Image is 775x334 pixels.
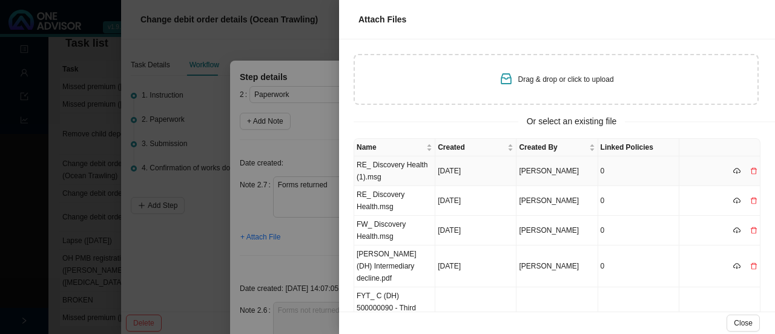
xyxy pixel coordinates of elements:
[727,315,760,332] button: Close
[354,139,435,156] th: Name
[750,167,757,175] span: delete
[519,141,586,153] span: Created By
[358,15,406,24] span: Attach Files
[598,186,679,216] td: 0
[435,156,516,186] td: [DATE]
[519,226,579,235] span: [PERSON_NAME]
[435,186,516,216] td: [DATE]
[598,156,679,186] td: 0
[518,115,625,129] span: Or select an existing file
[734,317,753,329] span: Close
[354,245,435,287] td: [PERSON_NAME] (DH) Intermediary decline.pdf
[354,216,435,245] td: FW_ Discovery Health.msg
[519,167,579,175] span: [PERSON_NAME]
[357,141,424,153] span: Name
[750,262,757,270] span: delete
[750,227,757,234] span: delete
[519,196,579,205] span: [PERSON_NAME]
[435,216,516,245] td: [DATE]
[435,139,516,156] th: Created
[519,262,579,270] span: [PERSON_NAME]
[499,72,513,86] span: inbox
[438,141,505,153] span: Created
[733,167,740,175] span: cloud-download
[750,197,757,204] span: delete
[733,227,740,234] span: cloud-download
[435,245,516,287] td: [DATE]
[516,139,598,156] th: Created By
[354,186,435,216] td: RE_ Discovery Health.msg
[598,139,679,156] th: Linked Policies
[733,197,740,204] span: cloud-download
[598,245,679,287] td: 0
[518,75,614,84] span: Drag & drop or click to upload
[354,156,435,186] td: RE_ Discovery Health (1).msg
[733,262,740,270] span: cloud-download
[598,216,679,245] td: 0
